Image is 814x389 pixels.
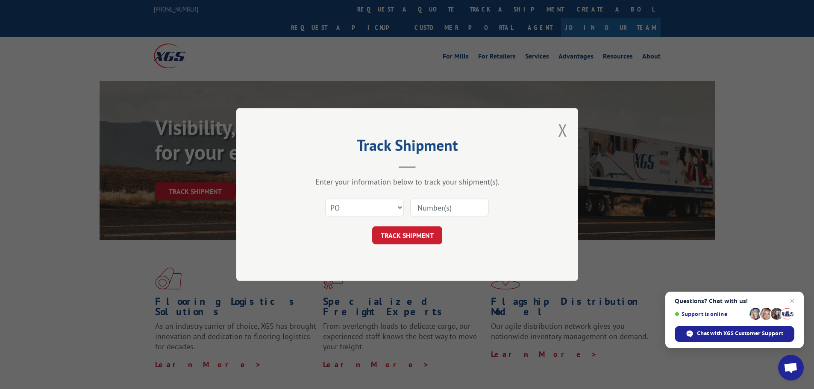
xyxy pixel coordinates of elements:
span: Questions? Chat with us! [675,298,794,304]
button: Close modal [558,119,567,141]
button: TRACK SHIPMENT [372,226,442,244]
h2: Track Shipment [279,139,535,155]
span: Support is online [675,311,746,317]
div: Open chat [778,355,804,380]
input: Number(s) [410,199,489,216]
div: Enter your information below to track your shipment(s). [279,177,535,187]
div: Chat with XGS Customer Support [675,326,794,342]
span: Chat with XGS Customer Support [697,330,783,337]
span: Close chat [787,296,797,306]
